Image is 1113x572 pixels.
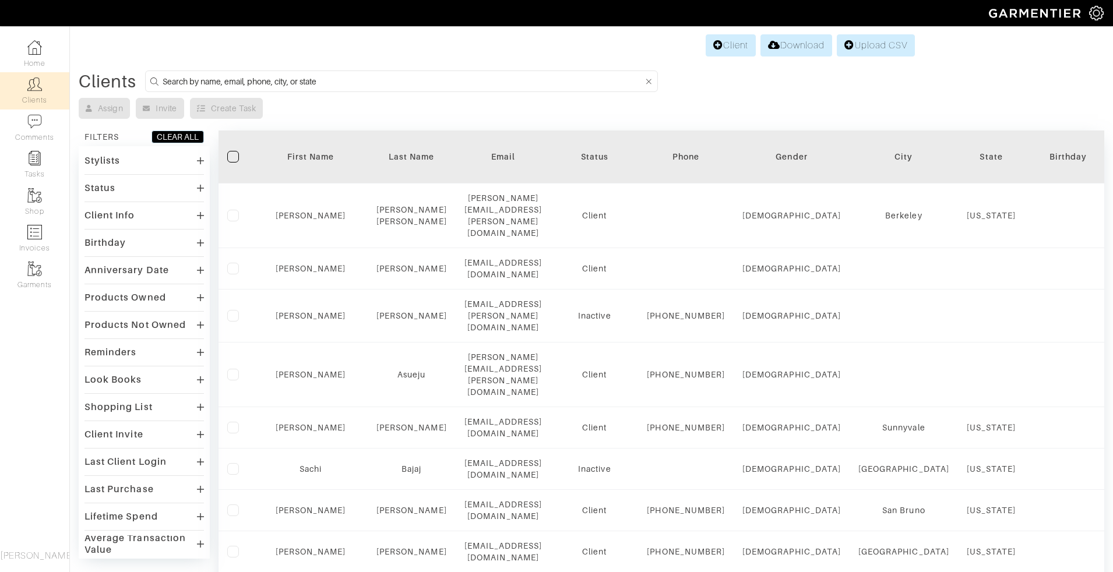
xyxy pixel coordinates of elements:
div: [US_STATE] [967,463,1016,475]
div: [EMAIL_ADDRESS][DOMAIN_NAME] [464,540,543,563]
div: Anniversary Date [84,264,169,276]
div: [GEOGRAPHIC_DATA] [858,463,949,475]
a: [PERSON_NAME] [276,311,346,320]
a: [PERSON_NAME] [276,264,346,273]
div: Client [559,422,629,433]
div: [DEMOGRAPHIC_DATA] [742,263,841,274]
div: CLEAR ALL [157,131,199,143]
a: [PERSON_NAME] [376,506,447,515]
div: Client [559,210,629,221]
div: [PERSON_NAME][EMAIL_ADDRESS][PERSON_NAME][DOMAIN_NAME] [464,192,543,239]
div: [DEMOGRAPHIC_DATA] [742,310,841,322]
a: [PERSON_NAME] [276,370,346,379]
div: Products Owned [84,292,166,303]
div: [DEMOGRAPHIC_DATA] [742,463,841,475]
div: Email [464,151,543,163]
div: Clients [79,76,136,87]
a: Bajaj [401,464,421,474]
div: [DEMOGRAPHIC_DATA] [742,546,841,557]
th: Toggle SortBy [368,130,456,183]
div: [DEMOGRAPHIC_DATA] [742,504,841,516]
img: dashboard-icon-dbcd8f5a0b271acd01030246c82b418ddd0df26cd7fceb0bd07c9910d44c42f6.png [27,40,42,55]
div: [GEOGRAPHIC_DATA] [858,546,949,557]
a: [PERSON_NAME] [376,423,447,432]
div: Client [559,546,629,557]
div: [US_STATE] [967,422,1016,433]
div: Last Client Login [84,456,167,468]
div: [DEMOGRAPHIC_DATA] [742,369,841,380]
div: Client Info [84,210,135,221]
img: garments-icon-b7da505a4dc4fd61783c78ac3ca0ef83fa9d6f193b1c9dc38574b1d14d53ca28.png [27,262,42,276]
div: [PHONE_NUMBER] [647,546,725,557]
div: Birthday [1033,151,1103,163]
a: [PERSON_NAME] [376,311,447,320]
div: Last Purchase [84,483,154,495]
div: [PHONE_NUMBER] [647,422,725,433]
div: [PHONE_NUMBER] [647,310,725,322]
img: gear-icon-white-bd11855cb880d31180b6d7d6211b90ccbf57a29d726f0c71d8c61bd08dd39cc2.png [1089,6,1104,20]
div: Sunnyvale [858,422,949,433]
div: [EMAIL_ADDRESS][DOMAIN_NAME] [464,257,543,280]
div: [EMAIL_ADDRESS][DOMAIN_NAME] [464,416,543,439]
th: Toggle SortBy [1024,130,1112,183]
div: State [967,151,1016,163]
div: Inactive [559,310,629,322]
div: City [858,151,949,163]
a: Asueju [397,370,425,379]
div: [EMAIL_ADDRESS][PERSON_NAME][DOMAIN_NAME] [464,298,543,333]
div: [PHONE_NUMBER] [647,504,725,516]
div: Client [559,504,629,516]
th: Toggle SortBy [253,130,368,183]
div: [US_STATE] [967,546,1016,557]
div: [PHONE_NUMBER] [647,369,725,380]
div: Status [84,182,115,194]
div: Products Not Owned [84,319,186,331]
div: [DEMOGRAPHIC_DATA] [742,210,841,221]
div: [EMAIL_ADDRESS][DOMAIN_NAME] [464,499,543,522]
img: clients-icon-6bae9207a08558b7cb47a8932f037763ab4055f8c8b6bfacd5dc20c3e0201464.png [27,77,42,91]
div: Stylists [84,155,120,167]
div: First Name [262,151,359,163]
a: Download [760,34,832,57]
div: Phone [647,151,725,163]
a: Client [706,34,756,57]
img: orders-icon-0abe47150d42831381b5fb84f609e132dff9fe21cb692f30cb5eec754e2cba89.png [27,225,42,239]
div: Berkeley [858,210,949,221]
div: Shopping List [84,401,153,413]
a: [PERSON_NAME] [276,211,346,220]
div: Average Transaction Value [84,532,197,556]
div: [PERSON_NAME][EMAIL_ADDRESS][PERSON_NAME][DOMAIN_NAME] [464,351,543,398]
div: Birthday [84,237,126,249]
div: [DEMOGRAPHIC_DATA] [742,422,841,433]
div: Client Invite [84,429,143,440]
img: comment-icon-a0a6a9ef722e966f86d9cbdc48e553b5cf19dbc54f86b18d962a5391bc8f6eb6.png [27,114,42,129]
div: [EMAIL_ADDRESS][DOMAIN_NAME] [464,457,543,481]
a: [PERSON_NAME] [276,423,346,432]
div: [US_STATE] [967,210,1016,221]
th: Toggle SortBy [551,130,638,183]
div: Client [559,369,629,380]
div: Client [559,263,629,274]
button: CLEAR ALL [152,130,204,143]
div: Look Books [84,374,142,386]
a: [PERSON_NAME] [276,506,346,515]
img: garments-icon-b7da505a4dc4fd61783c78ac3ca0ef83fa9d6f193b1c9dc38574b1d14d53ca28.png [27,188,42,203]
div: Lifetime Spend [84,511,158,522]
div: San Bruno [858,504,949,516]
div: Gender [742,151,841,163]
div: Reminders [84,347,136,358]
th: Toggle SortBy [734,130,850,183]
div: Status [559,151,629,163]
img: garmentier-logo-header-white-b43fb05a5012e4ada735d5af1a66efaba907eab6374d6393d1fbf88cb4ef424d.png [983,3,1089,23]
div: Inactive [559,463,629,475]
div: Last Name [376,151,447,163]
a: [PERSON_NAME] [PERSON_NAME] [376,205,447,226]
a: Sachi [300,464,322,474]
div: FILTERS [84,131,119,143]
img: reminder-icon-8004d30b9f0a5d33ae49ab947aed9ed385cf756f9e5892f1edd6e32f2345188e.png [27,151,42,165]
a: [PERSON_NAME] [376,264,447,273]
a: [PERSON_NAME] [376,547,447,556]
a: [PERSON_NAME] [276,547,346,556]
a: Upload CSV [837,34,915,57]
input: Search by name, email, phone, city, or state [163,74,643,89]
